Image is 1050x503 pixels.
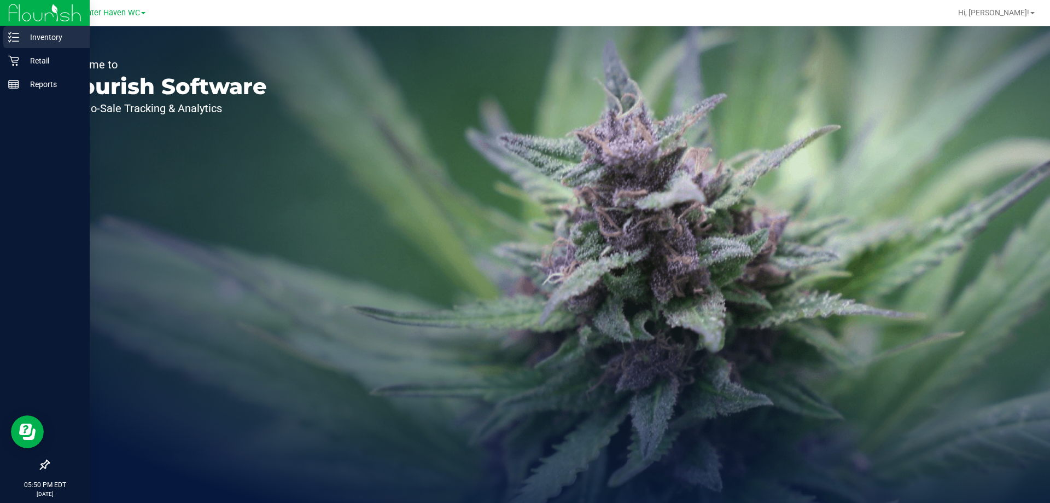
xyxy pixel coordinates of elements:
[8,32,19,43] inline-svg: Inventory
[8,55,19,66] inline-svg: Retail
[5,480,85,490] p: 05:50 PM EDT
[8,79,19,90] inline-svg: Reports
[11,415,44,448] iframe: Resource center
[19,31,85,44] p: Inventory
[19,54,85,67] p: Retail
[59,59,267,70] p: Welcome to
[59,103,267,114] p: Seed-to-Sale Tracking & Analytics
[5,490,85,498] p: [DATE]
[78,8,140,18] span: Winter Haven WC
[19,78,85,91] p: Reports
[958,8,1029,17] span: Hi, [PERSON_NAME]!
[59,76,267,97] p: Flourish Software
